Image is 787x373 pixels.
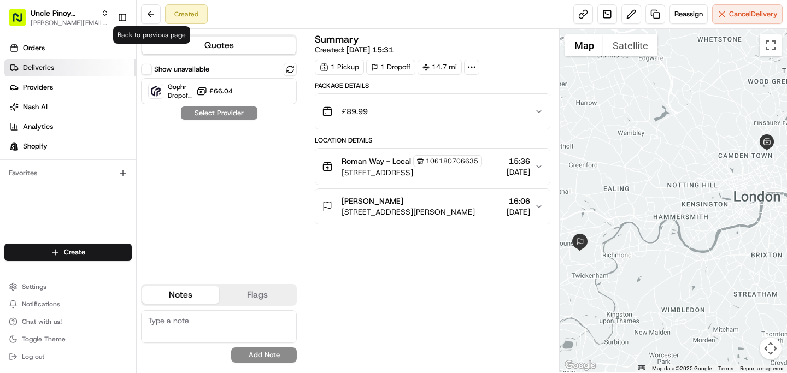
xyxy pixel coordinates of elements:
span: [PERSON_NAME] [342,196,403,206]
div: Package Details [315,81,550,90]
button: Toggle Theme [4,331,132,347]
span: [STREET_ADDRESS] [342,167,482,178]
a: Powered byPylon [77,270,132,279]
button: Settings [4,279,132,294]
img: 1736555255976-a54dd68f-1ca7-489b-9aae-adbdc363a1c4 [11,104,31,124]
div: 14.7 mi [418,60,462,75]
a: Terms (opens in new tab) [718,365,733,371]
span: Chat with us! [22,317,62,326]
button: Uncle Pinoy (Shopify)[PERSON_NAME][EMAIL_ADDRESS][DOMAIN_NAME] [4,4,113,31]
button: Notifications [4,297,132,312]
img: 1727276513143-84d647e1-66c0-4f92-a045-3c9f9f5dfd92 [23,104,43,124]
p: Welcome 👋 [11,44,199,61]
a: Orders [4,39,136,57]
span: Nash AI [23,102,48,112]
span: 106180706635 [426,157,478,165]
button: Roman Way - Local106180706635[STREET_ADDRESS]15:36[DATE] [315,149,549,185]
span: Providers [23,82,53,92]
span: Shopify [23,141,48,151]
span: Toggle Theme [22,335,66,344]
span: [DATE] [507,206,530,217]
button: [PERSON_NAME][STREET_ADDRESS][PERSON_NAME]16:06[DATE] [315,189,549,224]
img: Shopify logo [10,142,19,151]
div: Past conversations [11,142,73,151]
span: Analytics [23,122,53,132]
a: 💻API Documentation [88,240,180,259]
a: Shopify [4,138,136,155]
img: Regen Pajulas [11,159,28,176]
button: Reassign [669,4,708,24]
button: Create [4,244,132,261]
img: 1736555255976-a54dd68f-1ca7-489b-9aae-adbdc363a1c4 [22,170,31,179]
button: Show street map [565,34,603,56]
span: Settings [22,282,46,291]
span: [DATE] [88,169,110,178]
span: Regen Pajulas [34,169,80,178]
span: Pylon [109,271,132,279]
span: Knowledge Base [22,244,84,255]
button: £66.04 [196,86,233,97]
span: Notifications [22,300,60,309]
a: Analytics [4,118,136,135]
button: Map camera controls [760,338,782,359]
a: 📗Knowledge Base [7,240,88,259]
a: Nash AI [4,98,136,116]
button: £89.99 [315,94,549,129]
span: Dropoff ETA - [168,91,192,100]
div: 1 Dropoff [366,60,415,75]
button: Chat with us! [4,314,132,329]
a: Open this area in Google Maps (opens a new window) [562,358,598,372]
button: Start new chat [186,108,199,121]
span: Reassign [674,9,703,19]
span: Cancel Delivery [729,9,778,19]
div: Favorites [4,164,132,182]
button: Quotes [142,37,296,54]
h3: Summary [315,34,359,44]
img: Google [562,358,598,372]
span: [PERSON_NAME] [PERSON_NAME] [34,199,145,208]
span: Roman Way - Local [342,156,411,167]
span: [STREET_ADDRESS][PERSON_NAME] [342,206,475,217]
a: Report a map error [740,365,784,371]
span: £66.04 [209,87,233,96]
span: Create [64,247,85,257]
span: £89.99 [342,106,368,117]
div: Location Details [315,136,550,145]
button: Toggle fullscreen view [760,34,782,56]
div: 💻 [92,245,101,254]
div: We're available if you need us! [49,115,150,124]
a: Deliveries [4,59,136,76]
span: Deliveries [23,63,54,73]
span: Orders [23,43,45,53]
input: Clear [28,70,180,82]
span: Map data ©2025 Google [652,365,712,371]
button: Flags [219,286,296,304]
button: Log out [4,349,132,364]
img: Joana Marie Avellanoza [11,188,28,206]
div: Back to previous page [113,26,190,44]
span: Gophr [168,82,192,91]
button: Uncle Pinoy (Shopify) [31,8,97,19]
span: Created: [315,44,393,55]
button: CancelDelivery [712,4,783,24]
span: • [147,199,151,208]
span: • [82,169,86,178]
span: 16:06 [507,196,530,206]
div: 1 Pickup [315,60,364,75]
label: Show unavailable [154,64,209,74]
span: [DATE] [507,167,530,177]
div: Start new chat [49,104,179,115]
span: Log out [22,352,44,361]
button: Keyboard shortcuts [638,365,645,370]
span: [DATE] [153,199,175,208]
button: See all [169,140,199,153]
img: Gophr [149,84,163,98]
button: Show satellite imagery [603,34,657,56]
span: API Documentation [103,244,175,255]
a: Providers [4,79,136,96]
button: [PERSON_NAME][EMAIL_ADDRESS][DOMAIN_NAME] [31,19,109,27]
span: [DATE] 15:31 [346,45,393,55]
img: Nash [11,11,33,33]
